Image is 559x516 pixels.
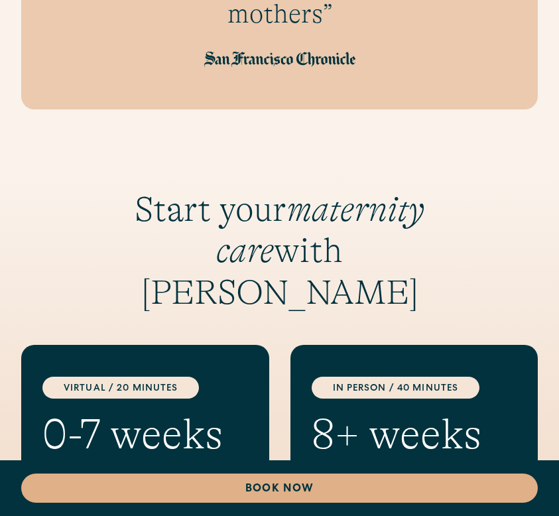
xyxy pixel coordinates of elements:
[21,474,538,503] a: Book Now
[312,377,480,399] div: in person / 40 minutes
[216,190,424,271] em: maternity care
[204,51,356,67] img: San Francisco Chronicle logo
[82,189,477,313] h3: Start your with [PERSON_NAME]
[312,409,481,460] h2: 8+ weeks
[42,377,199,399] div: Virtual / 20 Minutes
[42,409,223,460] h2: 0-7 weeks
